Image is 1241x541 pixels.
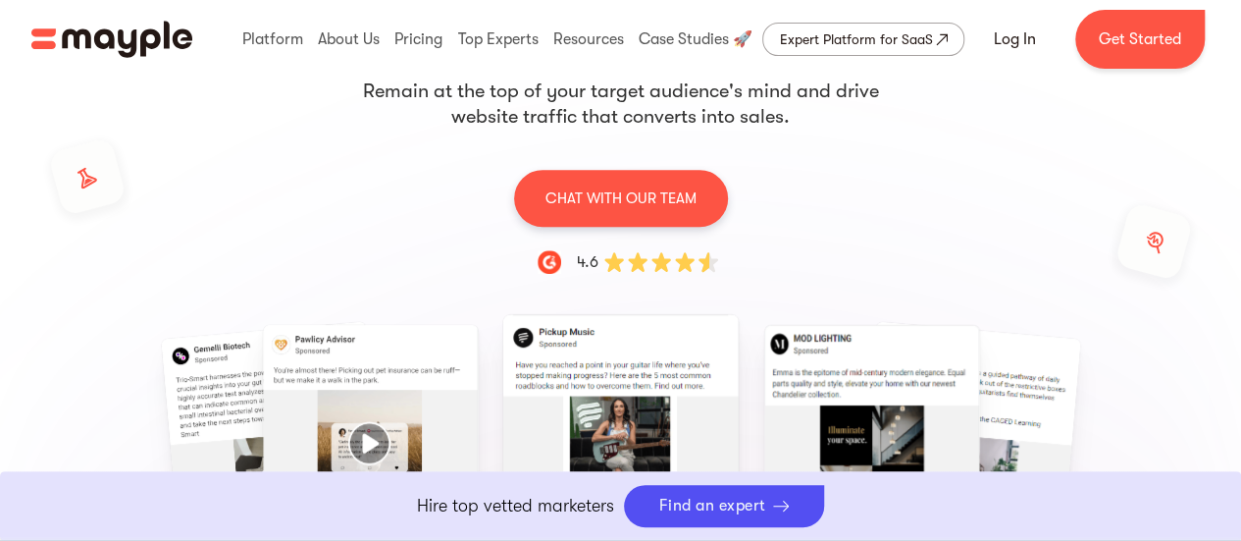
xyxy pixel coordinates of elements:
[519,330,723,532] div: 8 / 15
[237,8,308,71] div: Platform
[417,493,614,519] p: Hire top vetted marketers
[659,497,766,515] div: Find an expert
[970,16,1060,63] a: Log In
[313,8,385,71] div: About Us
[1075,10,1205,69] a: Get Started
[779,27,932,51] div: Expert Platform for SaaS
[268,330,472,526] div: 7 / 15
[31,21,192,58] a: home
[362,79,880,130] p: Remain at the top of your target audience's mind and drive website traffic that converts into sales.
[937,329,1241,541] iframe: Chat Widget
[514,169,728,227] a: CHAT WITH OUR TEAM
[577,250,598,274] div: 4.6
[545,186,697,211] p: CHAT WITH OUR TEAM
[389,8,447,71] div: Pricing
[548,8,629,71] div: Resources
[453,8,543,71] div: Top Experts
[31,21,192,58] img: Mayple logo
[769,330,973,526] div: 9 / 15
[762,23,964,56] a: Expert Platform for SaaS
